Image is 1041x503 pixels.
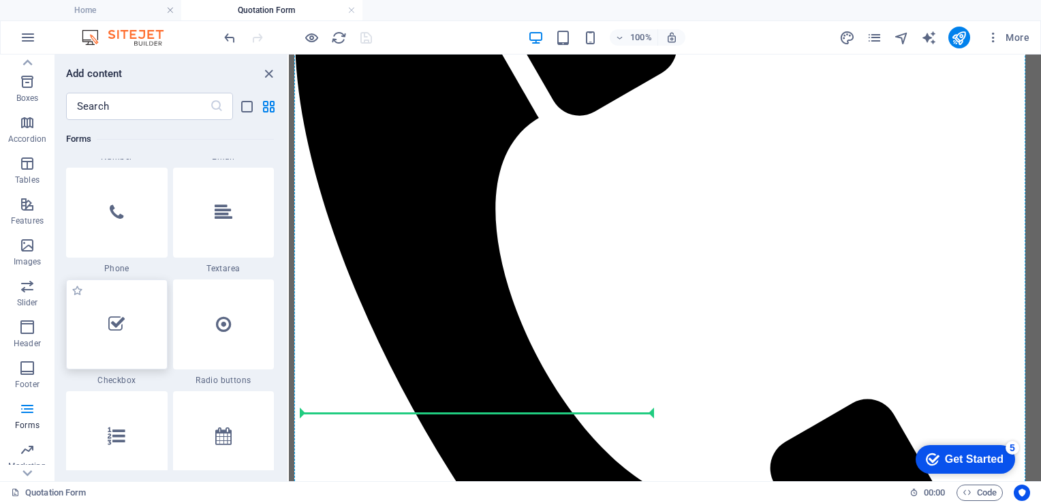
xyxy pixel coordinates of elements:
[66,375,168,386] span: Checkbox
[8,461,46,472] p: Marketing
[894,30,910,46] i: Navigator
[11,7,110,35] div: Get Started 5 items remaining, 0% complete
[11,485,86,501] a: Quotation Form
[78,29,181,46] img: Editor Logo
[330,29,347,46] button: reload
[40,15,99,27] div: Get Started
[101,3,114,16] div: 5
[66,263,168,274] span: Phone
[921,29,937,46] button: text_generator
[222,30,238,46] i: Undo: Change label (Ctrl+Z)
[957,485,1003,501] button: Code
[986,31,1029,44] span: More
[260,65,277,82] button: close panel
[66,131,274,147] h6: Forms
[666,31,678,44] i: On resize automatically adjust zoom level to fit chosen device.
[221,29,238,46] button: undo
[66,65,123,82] h6: Add content
[867,29,883,46] button: pages
[8,134,46,144] p: Accordion
[15,420,40,431] p: Forms
[867,30,882,46] i: Pages (Ctrl+Alt+S)
[610,29,658,46] button: 100%
[66,93,210,120] input: Search
[16,93,39,104] p: Boxes
[173,168,275,274] div: Textarea
[181,3,362,18] h4: Quotation Form
[331,30,347,46] i: Reload page
[260,98,277,115] button: grid-view
[17,297,38,308] p: Slider
[173,279,275,386] div: Radio buttons
[14,256,42,267] p: Images
[11,215,44,226] p: Features
[839,29,856,46] button: design
[933,487,935,498] span: :
[1014,485,1030,501] button: Usercentrics
[924,485,945,501] span: 00 00
[14,338,41,349] p: Header
[173,375,275,386] span: Radio buttons
[15,379,40,390] p: Footer
[66,279,168,386] div: Checkbox
[173,263,275,274] span: Textarea
[839,30,855,46] i: Design (Ctrl+Alt+Y)
[963,485,997,501] span: Code
[951,30,967,46] i: Publish
[948,27,970,48] button: publish
[66,168,168,274] div: Phone
[238,98,255,115] button: list-view
[15,174,40,185] p: Tables
[981,27,1035,48] button: More
[894,29,910,46] button: navigator
[72,285,83,296] span: Add to favorites
[303,29,320,46] button: Click here to leave preview mode and continue editing
[630,29,652,46] h6: 100%
[910,485,946,501] h6: Session time
[921,30,937,46] i: AI Writer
